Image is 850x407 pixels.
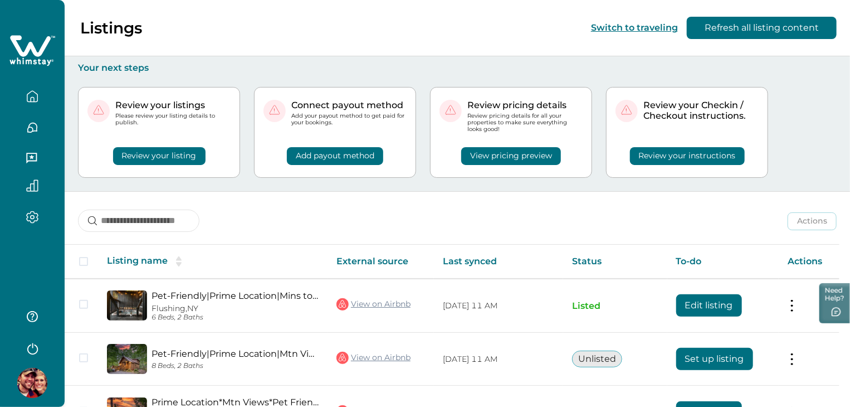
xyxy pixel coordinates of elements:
[152,304,319,313] p: Flushing, NY
[676,348,753,370] button: Set up listing
[336,351,411,365] a: View on Airbnb
[779,245,839,279] th: Actions
[443,301,554,312] p: [DATE] 11 AM
[434,245,563,279] th: Last synced
[152,348,319,359] a: Pet-Friendly|Prime Location|Mtn Views|Hot Tub
[467,113,583,133] p: Review pricing details for all your properties to make sure everything looks good!
[667,245,779,279] th: To-do
[291,100,407,111] p: Connect payout method
[152,290,319,301] a: Pet-Friendly|Prime Location|Mins to [GEOGRAPHIC_DATA]|Hot tub
[107,290,147,321] img: propertyImage_Pet-Friendly|Prime Location|Mins to Pkwy|Hot tub
[461,147,561,165] button: View pricing preview
[107,344,147,374] img: propertyImage_Pet-Friendly|Prime Location|Mtn Views|Hot Tub
[687,17,837,39] button: Refresh all listing content
[113,147,206,165] button: Review your listing
[328,245,434,279] th: External source
[152,313,319,322] p: 6 Beds, 2 Baths
[152,362,319,370] p: 8 Beds, 2 Baths
[788,212,837,230] button: Actions
[630,147,745,165] button: Review your instructions
[676,294,742,317] button: Edit listing
[115,113,231,126] p: Please review your listing details to publish.
[115,100,231,111] p: Review your listings
[291,113,407,126] p: Add your payout method to get paid for your bookings.
[443,354,554,365] p: [DATE] 11 AM
[98,245,328,279] th: Listing name
[467,100,583,111] p: Review pricing details
[572,301,658,312] p: Listed
[80,18,142,37] p: Listings
[168,256,190,267] button: sorting
[591,22,678,33] button: Switch to traveling
[287,147,383,165] button: Add payout method
[563,245,667,279] th: Status
[643,100,759,122] p: Review your Checkin / Checkout instructions.
[336,297,411,312] a: View on Airbnb
[17,368,47,398] img: Whimstay Host
[572,351,622,367] button: Unlisted
[78,62,837,74] p: Your next steps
